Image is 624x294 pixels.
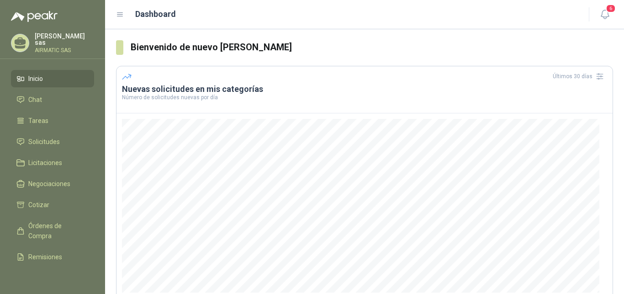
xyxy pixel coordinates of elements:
[28,116,48,126] span: Tareas
[28,252,62,262] span: Remisiones
[11,217,94,245] a: Órdenes de Compra
[35,48,94,53] p: AIRMATIC SAS
[28,95,42,105] span: Chat
[35,33,94,46] p: [PERSON_NAME] sas
[28,137,60,147] span: Solicitudes
[28,74,43,84] span: Inicio
[11,175,94,192] a: Negociaciones
[11,70,94,87] a: Inicio
[11,269,94,287] a: Configuración
[28,179,70,189] span: Negociaciones
[11,112,94,129] a: Tareas
[606,4,616,13] span: 6
[11,91,94,108] a: Chat
[28,158,62,168] span: Licitaciones
[131,40,613,54] h3: Bienvenido de nuevo [PERSON_NAME]
[11,154,94,171] a: Licitaciones
[553,69,607,84] div: Últimos 30 días
[122,84,607,95] h3: Nuevas solicitudes en mis categorías
[11,196,94,214] a: Cotizar
[597,6,613,23] button: 6
[122,95,607,100] p: Número de solicitudes nuevas por día
[11,11,58,22] img: Logo peakr
[11,133,94,150] a: Solicitudes
[135,8,176,21] h1: Dashboard
[11,248,94,266] a: Remisiones
[28,200,49,210] span: Cotizar
[28,221,85,241] span: Órdenes de Compra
